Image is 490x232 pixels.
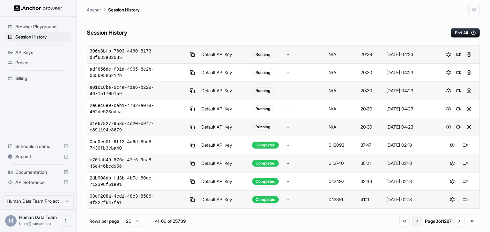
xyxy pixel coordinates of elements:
[89,218,119,224] p: Rows per page
[329,142,355,148] div: 0.13093
[329,124,355,130] div: N/A
[5,73,71,83] div: Billing
[360,51,381,58] div: 20:29
[360,196,381,203] div: 41:11
[386,196,435,203] div: [DATE] 02:18
[386,51,435,58] div: [DATE] 04:23
[90,193,186,206] span: 09cf208a-4ed1-48c3-8586-4f222f647fa1
[252,123,274,130] div: Running
[199,172,250,191] td: Default API Key
[15,179,61,186] span: API Reference
[60,215,71,227] button: Open menu
[287,142,323,148] div: -
[252,69,274,76] div: Running
[199,136,250,154] td: Default API Key
[90,157,186,170] span: c701ab49-876c-47e6-9ca8-45e446bcd956
[15,60,69,66] span: Project
[360,160,381,166] div: 35:21
[386,178,435,185] div: [DATE] 02:18
[90,48,186,61] span: 306c8bfb-7603-4460-8173-d3f683e32035
[287,196,323,203] div: -
[15,75,69,81] span: Billing
[360,106,381,112] div: 20:30
[252,87,274,94] div: Running
[287,51,323,58] div: -
[199,82,250,100] td: Default API Key
[15,143,61,150] span: Schedule a demo
[386,88,435,94] div: [DATE] 04:23
[287,178,323,185] div: -
[386,142,435,148] div: [DATE] 02:18
[329,178,355,185] div: 0.12492
[360,69,381,76] div: 20:30
[329,106,355,112] div: N/A
[5,215,17,227] div: H
[5,167,71,177] div: Documentation
[154,218,186,224] div: 41-60 of 25739
[329,88,355,94] div: N/A
[252,196,279,203] div: Completed
[108,6,140,13] p: Session History
[199,64,250,82] td: Default API Key
[87,6,140,13] nav: breadcrumb
[287,160,323,166] div: -
[5,32,71,42] div: Session History
[360,142,381,148] div: 37:47
[360,124,381,130] div: 20:30
[360,178,381,185] div: 32:43
[287,69,323,76] div: -
[90,139,186,151] span: 0ac0e60f-9f13-4d6d-8bc8-7430fb3cba40
[329,51,355,58] div: N/A
[15,24,69,30] span: Browser Playground
[90,66,186,79] span: adf656de-f01d-4965-8c2b-b6569586212b
[199,118,250,136] td: Default API Key
[90,102,186,115] span: 2e6ec6e9-cab1-4782-a078-402de523cdca
[87,6,101,13] p: Anchor
[199,100,250,118] td: Default API Key
[87,28,127,38] h6: Session History
[15,169,61,175] span: Documentation
[329,69,355,76] div: N/A
[451,28,480,38] button: End All
[14,5,62,11] img: Anchor Logo
[15,153,61,160] span: Support
[386,160,435,166] div: [DATE] 02:18
[19,214,57,220] span: Human Data Team
[287,124,323,130] div: -
[386,106,435,112] div: [DATE] 04:23
[15,49,69,56] span: API Keys
[90,84,186,97] span: e01618be-9c4e-41e6-b229-4671b170b159
[199,209,250,227] td: Default API Key
[360,88,381,94] div: 20:30
[199,154,250,172] td: Default API Key
[425,218,452,224] div: Page 3 of 1287
[5,151,71,162] div: Support
[15,34,69,40] span: Session History
[252,178,279,185] div: Completed
[386,69,435,76] div: [DATE] 04:23
[199,46,250,64] td: Default API Key
[90,121,186,133] span: d1e67827-953c-4c20-b9f7-c891194e8679
[5,177,71,187] div: API Reference
[386,124,435,130] div: [DATE] 04:23
[199,191,250,209] td: Default API Key
[5,141,71,151] div: Schedule a demo
[90,175,186,188] span: 2db908db-fd3b-4b7c-80dc-712398f61e91
[287,106,323,112] div: -
[19,221,54,226] span: team@humandata.dev
[252,51,274,58] div: Running
[5,22,71,32] div: Browser Playground
[329,196,355,203] div: 0.13351
[5,58,71,68] div: Project
[5,47,71,58] div: API Keys
[252,142,279,149] div: Completed
[252,105,274,112] div: Running
[287,88,323,94] div: -
[329,160,355,166] div: 0.12740
[252,160,279,167] div: Completed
